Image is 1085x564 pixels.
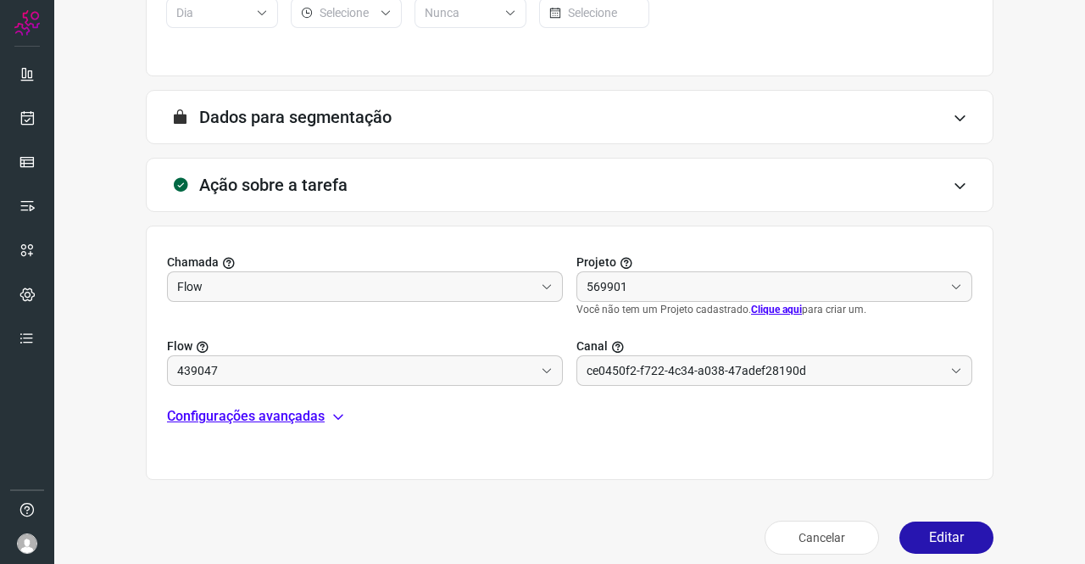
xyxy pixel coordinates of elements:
[899,522,993,554] button: Editar
[167,338,192,355] span: Flow
[576,254,616,271] span: Projeto
[17,533,37,554] img: avatar-user-boy.jpg
[199,175,348,195] h3: Ação sobre a tarefa
[576,302,972,317] p: Você não tem um Projeto cadastrado. para criar um.
[167,406,325,427] p: Configurações avançadas
[199,107,392,127] h3: Dados para segmentação
[587,356,943,385] input: Selecione um canal
[177,272,534,301] input: Selecionar projeto
[751,304,802,316] a: Clique aqui
[765,521,879,555] button: Cancelar
[587,272,943,301] input: Selecionar projeto
[576,338,608,355] span: Canal
[14,10,40,36] img: Logo
[177,356,534,385] input: Você precisa criar/selecionar um Projeto.
[167,254,219,271] span: Chamada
